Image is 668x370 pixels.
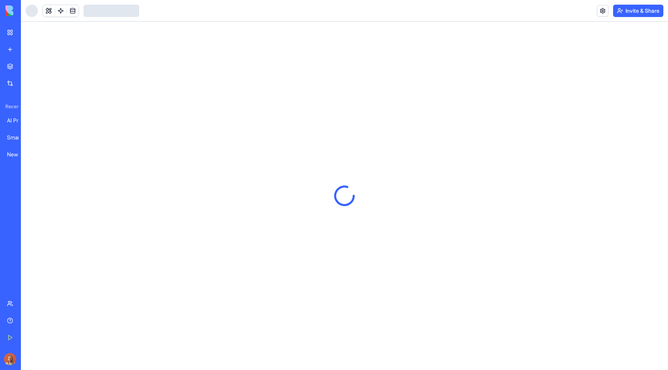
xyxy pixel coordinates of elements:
span: Recent [2,104,19,110]
a: New App [2,147,33,162]
a: Smart Contact Email Manager [2,130,33,145]
div: Smart Contact Email Manager [7,134,29,141]
div: AI Product Description Generator [7,117,29,124]
div: New App [7,151,29,158]
img: logo [5,5,53,16]
button: Invite & Share [613,5,663,17]
img: Marina_gj5dtt.jpg [4,353,16,365]
a: AI Product Description Generator [2,113,33,128]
